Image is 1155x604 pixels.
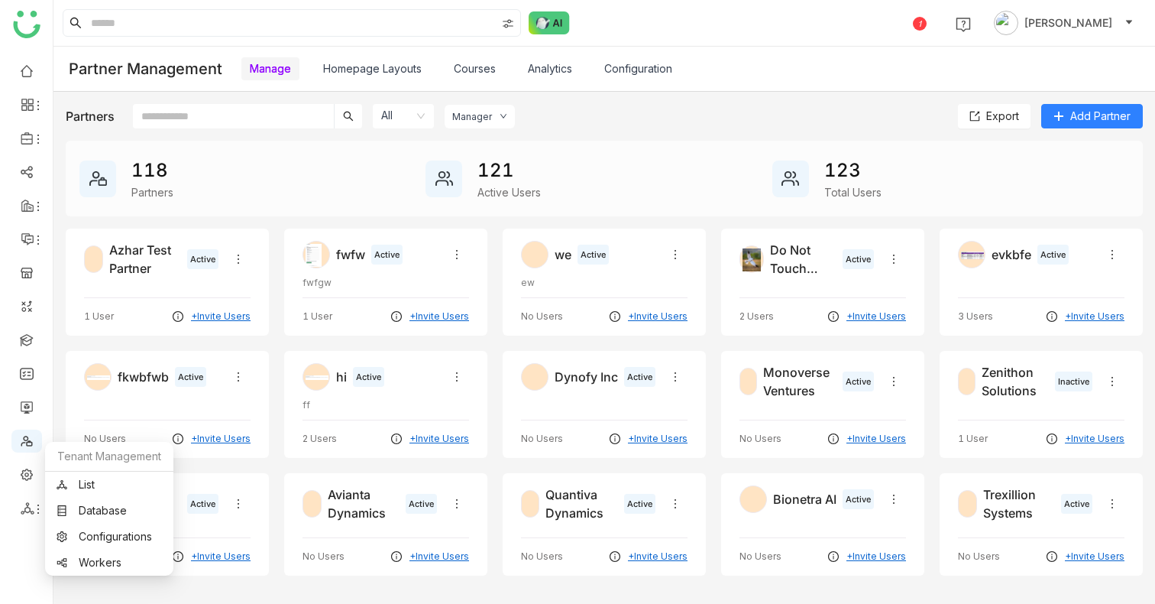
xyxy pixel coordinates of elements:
[982,363,1049,400] div: Zenithon Solutions
[521,432,563,446] div: No Users
[956,17,971,32] img: help.svg
[303,364,331,391] img: 6867978052e8902e80224d92
[85,364,112,391] img: 6867a94a439ed8697d111069
[175,367,206,388] div: Active
[336,368,347,386] div: hi
[577,245,609,265] div: Active
[770,241,836,278] div: Do Not Touch Partner
[986,108,1019,125] span: Export
[555,368,618,386] div: Dynofy Inc
[131,157,173,184] div: 118
[773,490,836,508] div: Bionetra AI
[529,11,570,34] img: ask-buddy-normal.svg
[763,363,836,400] div: Monoverse Ventures
[1024,15,1112,31] span: [PERSON_NAME]
[409,550,469,563] a: +Invite Users
[913,17,927,31] div: 1
[958,310,993,323] div: 3 Users
[624,494,655,515] div: Active
[958,550,1000,563] div: No Users
[406,494,437,515] div: Active
[191,310,251,323] a: +Invite Users
[846,310,906,323] a: +Invite Users
[843,249,874,270] div: Active
[959,242,986,269] img: 6868be3682f7e37c0c727799
[84,432,126,446] div: No Users
[994,11,1018,35] img: avatar
[477,157,541,184] div: 121
[328,485,400,522] div: Avianta Dynamics
[302,398,469,412] div: ff
[824,184,882,200] div: Total Users
[302,276,469,290] div: fwfgw
[118,368,169,386] div: fkwbfwb
[521,310,563,323] div: No Users
[740,246,763,274] img: 686df30f59614c7980a3c344
[381,104,425,128] nz-select-item: All
[739,310,774,323] div: 2 Users
[66,107,115,125] div: Partners
[521,276,687,290] div: ew
[824,157,882,184] div: 123
[302,550,345,563] div: No Users
[843,372,874,392] div: Active
[1055,372,1092,392] div: Inactive
[336,245,365,264] div: fwfw
[1065,310,1124,323] a: +Invite Users
[409,432,469,446] a: +Invite Users
[69,60,222,78] div: Partner Management
[84,550,131,563] div: 101 Users
[628,432,687,446] a: +Invite Users
[323,62,422,75] a: Homepage Layouts
[846,432,906,446] a: +Invite Users
[454,62,496,75] a: Courses
[958,432,988,446] div: 1 User
[846,550,906,563] a: +Invite Users
[983,485,1055,522] div: Trexillion Systems
[187,494,218,515] div: Active
[303,242,324,269] img: 689c6ff5a2c09d0bea21de19
[1070,108,1131,125] span: Add Partner
[958,104,1030,128] button: Export
[1037,245,1069,265] div: Active
[604,62,672,75] a: Configuration
[502,18,514,30] img: search-type.svg
[109,241,181,278] div: Azhar Test Partner
[84,310,114,323] div: 1 User
[555,245,571,264] div: we
[302,432,337,446] div: 2 Users
[624,367,655,388] div: Active
[452,111,492,122] div: Manager
[992,245,1031,264] div: evkbfe
[191,550,251,563] a: +Invite Users
[353,367,384,388] div: Active
[739,550,781,563] div: No Users
[371,245,403,265] div: Active
[191,432,251,446] a: +Invite Users
[991,11,1137,35] button: [PERSON_NAME]
[409,310,469,323] a: +Invite Users
[843,489,874,510] div: Active
[739,432,781,446] div: No Users
[115,485,181,522] div: Kinetiq Pulse
[521,550,563,563] div: No Users
[477,184,541,200] div: Active Users
[1065,550,1124,563] a: +Invite Users
[545,485,618,522] div: Quantiva Dynamics
[13,11,40,38] img: logo
[131,184,173,200] div: Partners
[528,62,572,75] a: Analytics
[1041,104,1143,128] button: Add Partner
[187,249,218,270] div: Active
[250,62,291,75] a: Manage
[302,310,332,323] div: 1 User
[1061,494,1092,515] div: Active
[628,550,687,563] a: +Invite Users
[1065,432,1124,446] a: +Invite Users
[628,310,687,323] a: +Invite Users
